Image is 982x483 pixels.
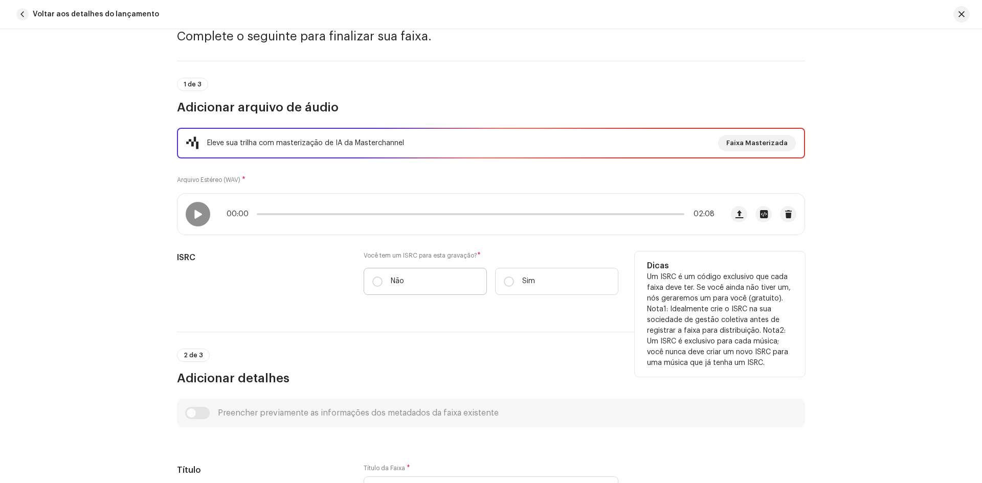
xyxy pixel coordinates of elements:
[184,352,203,358] span: 2 de 3
[177,28,805,44] h3: Complete o seguinte para finalizar sua faixa.
[364,464,410,472] label: Título da Faixa
[364,251,618,260] label: Você tem um ISRC para esta gravação?
[177,464,347,476] h5: Título
[647,260,793,272] h5: Dicas
[391,276,404,287] p: Não
[184,81,202,87] span: 1 de 3
[207,137,404,149] div: Eleve sua trilha com masterização de IA da Masterchannel
[522,276,535,287] p: Sim
[647,272,793,369] p: Um ISRC é um código exclusivo que cada faixa deve ter. Se você ainda não tiver um, nós geraremos ...
[726,133,788,153] span: Faixa Masterizada
[718,135,796,151] button: Faixa Masterizada
[177,251,347,264] h5: ISRC
[227,210,253,218] span: 00:00
[688,210,715,218] span: 02:08
[177,177,240,183] small: Arquivo Estéreo (WAV)
[177,370,805,386] h3: Adicionar detalhes
[177,99,805,116] h3: Adicionar arquivo de áudio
